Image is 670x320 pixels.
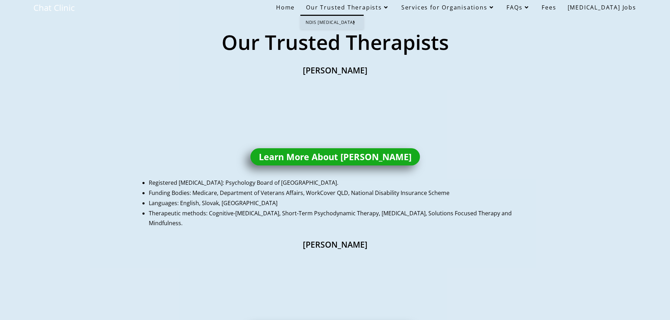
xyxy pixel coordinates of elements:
h2: Our Trusted Therapists [156,28,515,56]
li: Funding Bodies: Medicare, Department of Veterans Affairs, WorkCover QLD, National Disability Insu... [149,188,529,198]
span: [MEDICAL_DATA] Jobs [568,4,636,11]
span: Learn More About [PERSON_NAME] [259,152,411,161]
a: Learn More About [PERSON_NAME] [250,148,420,165]
span: FAQs [506,4,530,11]
span: NDIS [MEDICAL_DATA] [306,19,355,25]
span: Services for Organisations [401,4,496,11]
li: Languages: English, Slovak, [GEOGRAPHIC_DATA] [149,198,529,208]
a: Chat Clinic [33,2,75,13]
h1: [PERSON_NAME] [142,66,529,74]
span: Home [276,4,295,11]
li: Therapeutic methods: Cognitive-[MEDICAL_DATA], Short-Term Psychodynamic Therapy, [MEDICAL_DATA], ... [149,208,529,229]
a: NDIS [MEDICAL_DATA] [300,16,364,29]
li: Registered [MEDICAL_DATA]: Psychology Board of [GEOGRAPHIC_DATA]. [149,178,529,188]
h1: [PERSON_NAME] [142,241,529,249]
span: Fees [542,4,556,11]
span: Our Trusted Therapists [306,4,390,11]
